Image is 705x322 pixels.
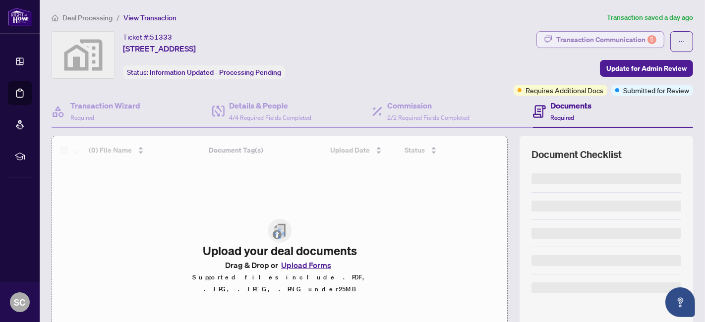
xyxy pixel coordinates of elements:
span: Required [551,114,575,121]
button: Update for Admin Review [600,60,693,77]
span: Information Updated - Processing Pending [150,68,281,77]
span: Document Checklist [531,148,622,161]
h4: Commission [387,100,470,111]
h4: Details & People [230,100,312,111]
span: [STREET_ADDRESS] [123,43,196,54]
img: logo [8,7,32,26]
div: Ticket #: [123,31,172,43]
span: 4/4 Required Fields Completed [230,114,312,121]
h4: Transaction Wizard [70,100,140,111]
div: Status: [123,65,285,79]
span: Deal Processing [62,13,113,22]
article: Transaction saved a day ago [607,12,693,23]
span: Update for Admin Review [606,60,687,76]
span: Requires Additional Docs [526,85,603,96]
li: / [117,12,119,23]
img: svg%3e [52,32,115,78]
span: home [52,14,59,21]
span: SC [14,295,26,309]
span: ellipsis [678,38,685,45]
span: 51333 [150,33,172,42]
button: Open asap [665,287,695,317]
span: Submitted for Review [623,85,689,96]
span: 2/2 Required Fields Completed [387,114,470,121]
div: 5 [647,35,656,44]
h4: Documents [551,100,592,111]
div: Transaction Communication [556,32,656,48]
span: View Transaction [123,13,176,22]
button: Transaction Communication5 [536,31,664,48]
span: Required [70,114,94,121]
